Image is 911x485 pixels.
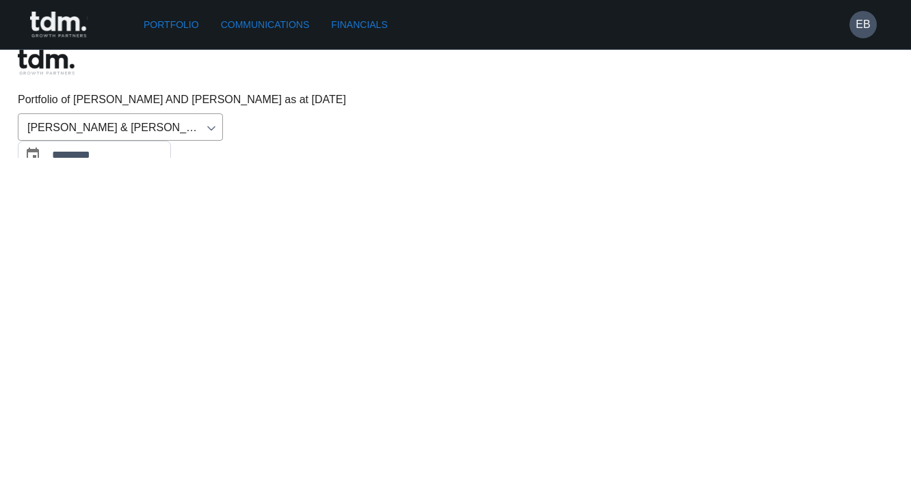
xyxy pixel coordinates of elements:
[215,12,315,38] a: Communications
[18,113,223,141] div: [PERSON_NAME] & [PERSON_NAME]
[18,92,893,108] p: Portfolio of [PERSON_NAME] AND [PERSON_NAME] as at [DATE]
[138,12,204,38] a: Portfolio
[326,12,393,38] a: Financials
[849,11,877,38] button: EB
[856,16,870,33] h6: EB
[19,141,47,169] button: Choose date, selected date is Jul 30, 2025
